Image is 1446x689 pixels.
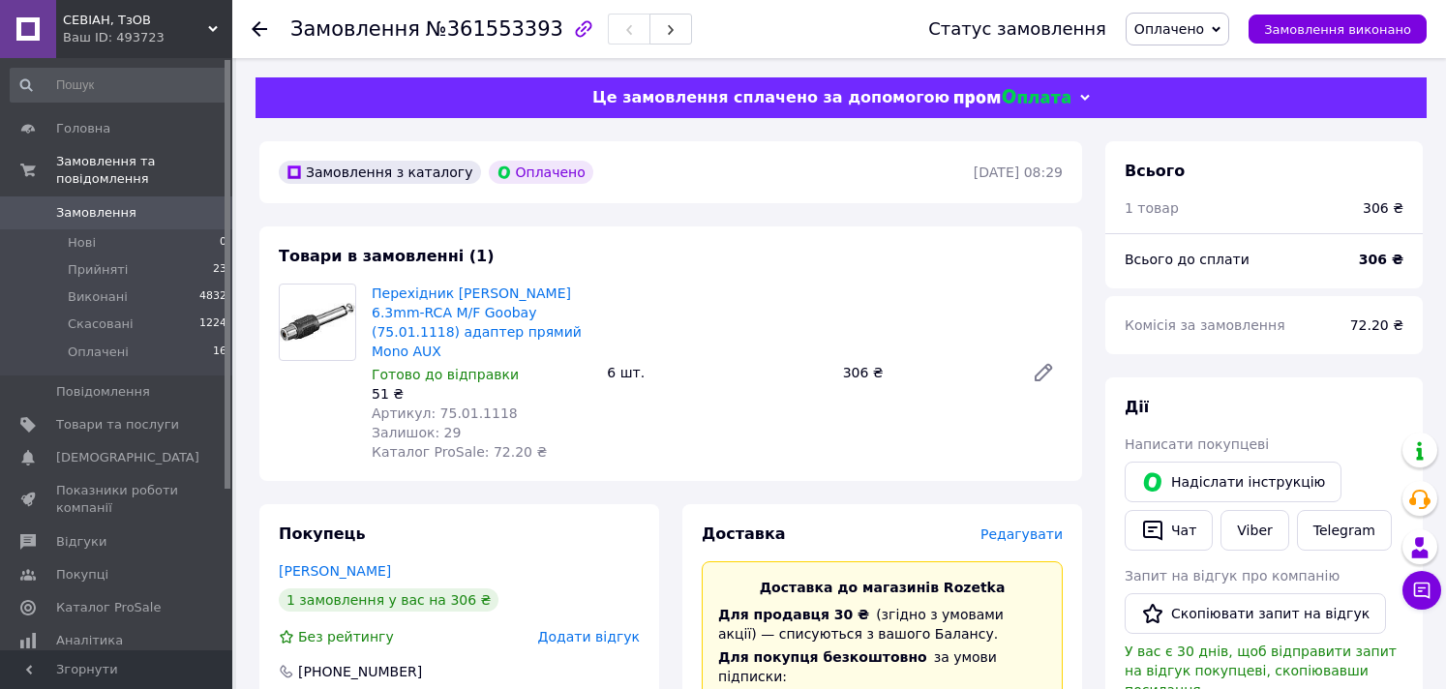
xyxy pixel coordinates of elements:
span: Залишок: 29 [372,425,461,440]
span: Повідомлення [56,383,150,401]
span: Каталог ProSale [56,599,161,616]
span: 1 товар [1125,200,1179,216]
img: evopay logo [954,89,1070,107]
span: Аналітика [56,632,123,649]
span: Оплачені [68,344,129,361]
button: Скопіювати запит на відгук [1125,593,1386,634]
span: Доставка [702,524,786,543]
button: Чат з покупцем [1402,571,1441,610]
span: Головна [56,120,110,137]
span: 23 [213,261,226,279]
div: 51 ₴ [372,384,591,404]
span: Готово до відправки [372,367,519,382]
span: Відгуки [56,533,106,551]
b: 306 ₴ [1359,252,1403,267]
span: 1224 [199,315,226,333]
span: Замовлення та повідомлення [56,153,232,188]
span: [DEMOGRAPHIC_DATA] [56,449,199,466]
span: Комісія за замовлення [1125,317,1285,333]
span: Запит на відгук про компанію [1125,568,1340,584]
div: (згідно з умовами акції) — списуються з вашого Балансу. [718,605,1046,644]
span: Замовлення [56,204,136,222]
span: 4832 [199,288,226,306]
span: Замовлення [290,17,420,41]
span: СЕВІАН, ТзОВ [63,12,208,29]
div: 306 ₴ [1363,198,1403,218]
a: Telegram [1297,510,1392,551]
span: Написати покупцеві [1125,436,1269,452]
div: Ваш ID: 493723 [63,29,232,46]
span: 72.20 ₴ [1350,317,1403,333]
span: Для покупця безкоштовно [718,649,927,665]
span: Показники роботи компанії [56,482,179,517]
span: Для продавця 30 ₴ [718,607,869,622]
span: 16 [213,344,226,361]
span: Покупець [279,524,366,543]
img: Перехідник аудіо Jack 6.3mm-RCA M/F Goobay (75.01.1118) адаптер прямий Mono AUX [280,303,355,342]
div: Повернутися назад [252,19,267,39]
span: Це замовлення сплачено за допомогою [592,88,949,106]
span: Всього [1125,162,1185,180]
span: Без рейтингу [298,629,394,644]
div: [PHONE_NUMBER] [296,662,424,681]
button: Надіслати інструкцію [1125,462,1341,502]
span: 0 [220,234,226,252]
span: Артикул: 75.01.1118 [372,405,518,421]
input: Пошук [10,68,228,103]
time: [DATE] 08:29 [974,165,1063,180]
span: №361553393 [426,17,563,41]
span: Нові [68,234,96,252]
span: Оплачено [1134,21,1204,37]
span: Доставка до магазинів Rozetka [760,580,1006,595]
span: Редагувати [980,526,1063,542]
a: Viber [1220,510,1288,551]
a: Редагувати [1024,353,1063,392]
span: Додати відгук [538,629,640,644]
button: Замовлення виконано [1249,15,1427,44]
div: 1 замовлення у вас на 306 ₴ [279,588,498,612]
span: Дії [1125,398,1149,416]
div: Замовлення з каталогу [279,161,481,184]
a: [PERSON_NAME] [279,563,391,579]
div: за умови підписки: [718,647,1046,686]
button: Чат [1125,510,1213,551]
span: Замовлення виконано [1264,22,1411,37]
span: Покупці [56,566,108,584]
div: Оплачено [489,161,593,184]
span: Товари та послуги [56,416,179,434]
span: Товари в замовленні (1) [279,247,495,265]
span: Каталог ProSale: 72.20 ₴ [372,444,547,460]
div: 306 ₴ [835,359,1016,386]
span: Виконані [68,288,128,306]
span: Прийняті [68,261,128,279]
span: Скасовані [68,315,134,333]
div: 6 шт. [599,359,834,386]
a: Перехідник [PERSON_NAME] 6.3mm-RCA M/F Goobay (75.01.1118) адаптер прямий Mono AUX [372,285,582,359]
span: Всього до сплати [1125,252,1250,267]
div: Статус замовлення [928,19,1106,39]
